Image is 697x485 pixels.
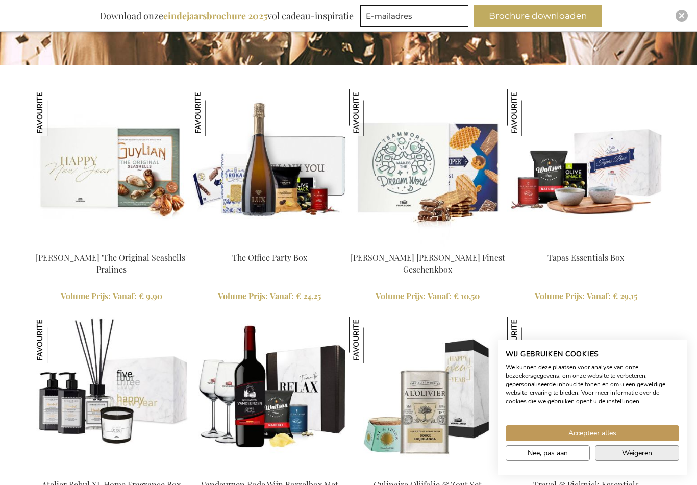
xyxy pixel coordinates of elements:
a: Olive & Salt Culinary Set Culinaire Olijfolie & Zout Set [349,467,506,476]
span: Vanaf [270,290,294,301]
span: Volume Prijs: [218,290,268,301]
span: Vanaf [113,290,137,301]
a: The Office Party Box [232,252,307,263]
span: € 29,15 [613,290,637,301]
img: Jules Destrooper Jules' Finest Geschenkbox [349,89,396,136]
input: E-mailadres [360,5,468,27]
img: Close [679,13,685,19]
a: Volume Prijs: Vanaf € 29,15 [507,290,664,302]
div: Download onze vol cadeau-inspiratie [95,5,358,27]
b: eindejaarsbrochure 2025 [163,10,267,22]
img: The Office Party Box [191,89,348,247]
div: Close [676,10,688,22]
a: Tapas Essentials Box Tapas Essentials Box [507,239,664,249]
span: Volume Prijs: [61,290,111,301]
a: Jules Destrooper Jules' Finest Gift Box Jules Destrooper Jules' Finest Geschenkbox [349,239,506,249]
a: Tapas Essentials Box [547,252,624,263]
span: Accepteer alles [568,428,616,439]
img: Guylian 'The Original Seashells' Pralines [33,89,190,247]
img: Jules Destrooper Jules' Finest Gift Box [349,89,506,247]
img: The Office Party Box [191,89,238,136]
a: Volume Prijs: Vanaf € 10,50 [349,290,506,302]
img: Travel & Picknick Essentials [507,317,664,474]
span: € 24,25 [296,290,321,301]
a: [PERSON_NAME] 'The Original Seashells' Pralines [36,252,187,275]
form: marketing offers and promotions [360,5,471,30]
a: Atelier Rebul XL Home Fragrance Box Atelier Rebul XL Home Fragrance Box [33,467,190,476]
span: € 9,90 [139,290,162,301]
img: Travel & Picknick Essentials [507,317,554,363]
span: Vanaf [428,290,452,301]
span: Volume Prijs: [535,290,585,301]
span: € 10,50 [454,290,480,301]
img: Olive & Salt Culinary Set [349,317,506,474]
a: Travel & Picknick Essentials Travel & Picknick Essentials [507,467,664,476]
img: Guylian 'The Original Seashells' Pralines [33,89,80,136]
span: Volume Prijs: [376,290,426,301]
img: Tapas Essentials Box [507,89,664,247]
button: Accepteer alle cookies [506,425,679,441]
img: Culinaire Olijfolie & Zout Set [349,317,396,363]
button: Brochure downloaden [474,5,602,27]
img: Atelier Rebul XL Home Fragrance Box [33,317,190,474]
img: Vandeurzen Rode Wijn Borrelbox Met Gepersonaliseerde Glazen [191,317,348,474]
a: Guylian 'The Original Seashells' Pralines Guylian 'The Original Seashells' Pralines [33,239,190,249]
button: Alle cookies weigeren [595,445,679,461]
a: Vandeurzen Rode Wijn Borrelbox Met Gepersonaliseerde Glazen [191,467,348,476]
a: Volume Prijs: Vanaf € 24,25 [191,290,348,302]
span: Vanaf [587,290,611,301]
button: Pas cookie voorkeuren aan [506,445,590,461]
span: Nee, pas aan [528,448,568,458]
p: We kunnen deze plaatsen voor analyse van onze bezoekersgegevens, om onze website te verbeteren, g... [506,363,679,406]
a: [PERSON_NAME] [PERSON_NAME] Finest Geschenkbox [351,252,505,275]
img: Tapas Essentials Box [507,89,554,136]
span: Weigeren [622,448,652,458]
h2: Wij gebruiken cookies [506,350,679,359]
a: Volume Prijs: Vanaf € 9,90 [33,290,190,302]
a: The Office Party Box The Office Party Box [191,239,348,249]
img: Atelier Rebul XL Home Fragrance Box [33,317,80,363]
